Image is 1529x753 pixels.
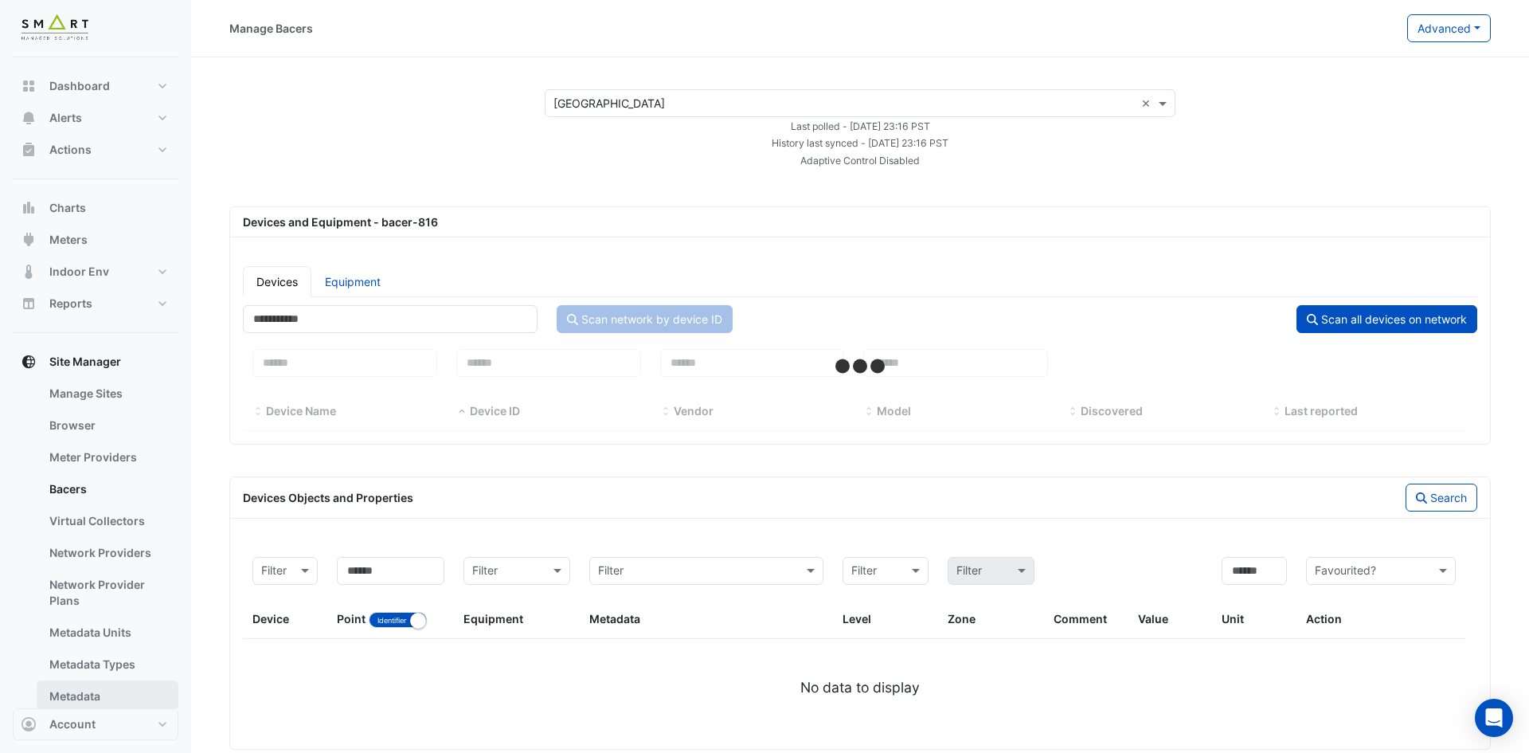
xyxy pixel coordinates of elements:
small: Mon 13-Oct-2025 16:16 BST [791,120,930,132]
span: Device ID [456,406,467,418]
div: Manage Bacers [229,20,313,37]
span: Last reported [1285,404,1358,418]
app-icon: Site Manager [21,354,37,370]
span: Last reported [1271,406,1282,418]
button: Alerts [13,102,178,134]
span: Model [877,404,911,418]
span: Dashboard [49,78,110,94]
span: Meters [49,232,88,248]
button: Advanced [1407,14,1491,42]
app-icon: Charts [21,200,37,216]
a: Network Providers [37,537,178,569]
app-icon: Meters [21,232,37,248]
span: Indoor Env [49,264,109,280]
span: Unit [1222,612,1244,626]
app-icon: Indoor Env [21,264,37,280]
span: Actions [49,142,92,158]
span: Point [337,612,366,626]
button: Search [1406,484,1477,512]
a: Browser [37,410,178,441]
small: Adaptive Control Disabled [800,155,920,167]
span: Reports [49,296,92,312]
span: Vendor [660,406,671,418]
ui-switch: Toggle between object name and object identifier [369,612,427,626]
app-icon: Reports [21,296,37,312]
a: Network Provider Plans [37,569,178,617]
small: Mon 13-Oct-2025 16:16 BST [772,137,948,149]
span: Vendor [674,404,714,418]
span: Level [843,612,871,626]
span: Model [863,406,874,418]
span: Action [1306,612,1342,626]
span: Clear [1141,95,1155,112]
span: Device [252,612,289,626]
app-icon: Alerts [21,110,37,126]
app-icon: Dashboard [21,78,37,94]
span: Metadata [589,612,640,626]
button: Dashboard [13,70,178,102]
span: Discovered [1081,404,1143,418]
span: Site Manager [49,354,121,370]
img: Company Logo [19,13,91,45]
span: Charts [49,200,86,216]
a: Meter Providers [37,441,178,473]
div: Please select Filter first [938,557,1043,585]
a: Bacers [37,473,178,505]
a: Metadata Units [37,617,178,649]
div: Devices and Equipment - bacer-816 [233,214,1487,230]
span: Alerts [49,110,82,126]
button: Reports [13,288,178,320]
span: Value [1138,612,1168,626]
button: Actions [13,134,178,166]
app-icon: Actions [21,142,37,158]
a: Virtual Collectors [37,505,178,537]
button: Meters [13,224,178,256]
a: Devices [243,266,311,297]
a: Equipment [311,266,394,297]
span: Account [49,716,96,732]
button: Scan all devices on network [1296,305,1477,333]
div: Open Intercom Messenger [1475,699,1513,737]
span: Comment [1054,612,1107,626]
span: Device Name [266,404,336,418]
button: Indoor Env [13,256,178,288]
button: Charts [13,192,178,224]
span: Device ID [470,404,520,418]
span: Discovered [1067,406,1078,418]
button: Site Manager [13,346,178,378]
a: Metadata Types [37,649,178,680]
button: Account [13,708,178,740]
a: Metadata [37,680,178,712]
span: Zone [948,612,976,626]
span: Equipment [463,612,523,626]
div: No data to display [243,677,1477,698]
span: Device Name [252,406,264,418]
span: Devices Objects and Properties [243,491,413,504]
a: Manage Sites [37,378,178,410]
